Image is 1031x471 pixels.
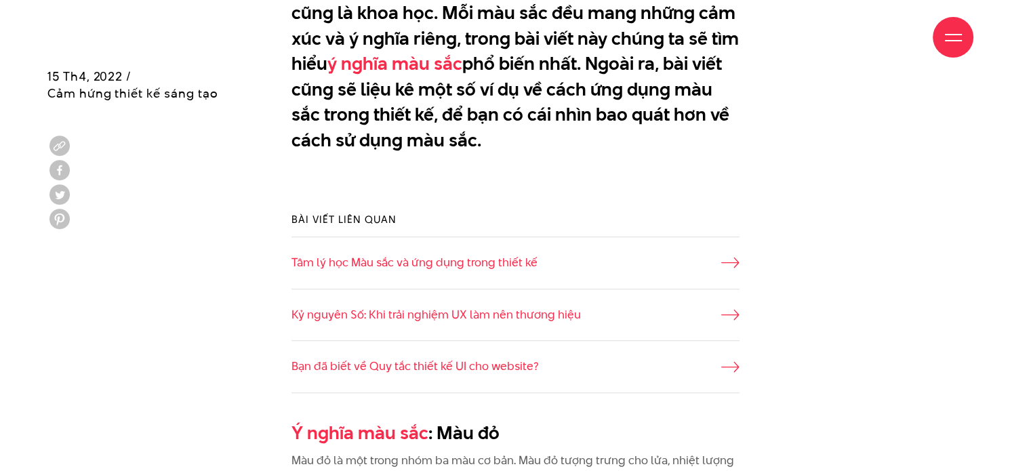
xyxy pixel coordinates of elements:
h2: : Màu đỏ [291,420,740,446]
span: 15 Th4, 2022 / Cảm hứng thiết kế sáng tạo [47,68,218,102]
a: Kỷ nguyên Số: Khi trải nghiệm UX làm nên thương hiệu [291,306,740,324]
h3: Bài viết liên quan [291,212,740,226]
a: Ý nghĩa màu sắc [291,420,428,445]
a: Tâm lý học Màu sắc và ứng dụng trong thiết kế [291,254,740,272]
a: Bạn đã biết về Quy tắc thiết kế UI cho website? [291,358,740,375]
